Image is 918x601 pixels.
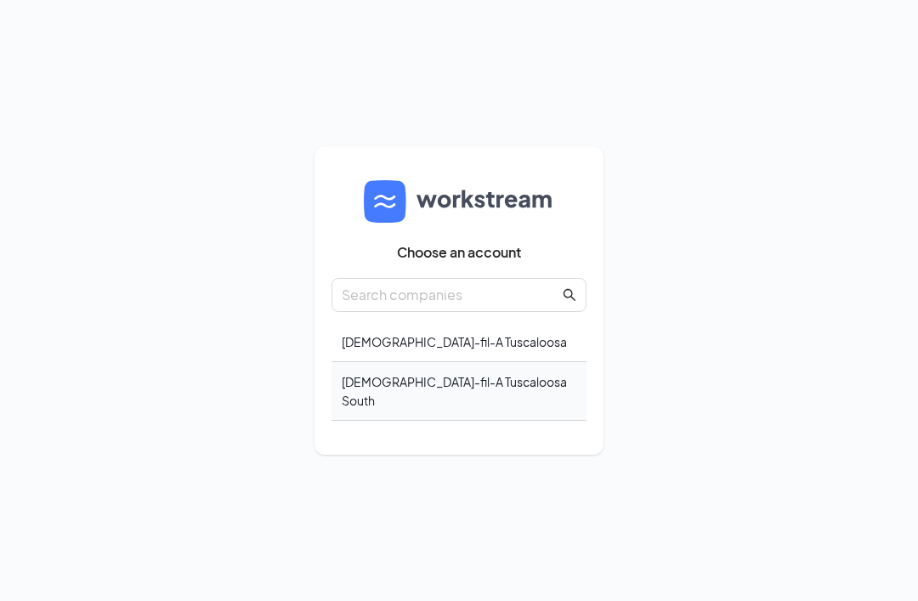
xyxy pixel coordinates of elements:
[364,180,554,223] img: logo
[331,362,586,421] div: [DEMOGRAPHIC_DATA]-fil-A Tuscaloosa South
[397,244,521,261] span: Choose an account
[331,322,586,362] div: [DEMOGRAPHIC_DATA]-fil-A Tuscaloosa
[342,284,559,305] input: Search companies
[563,288,576,302] span: search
